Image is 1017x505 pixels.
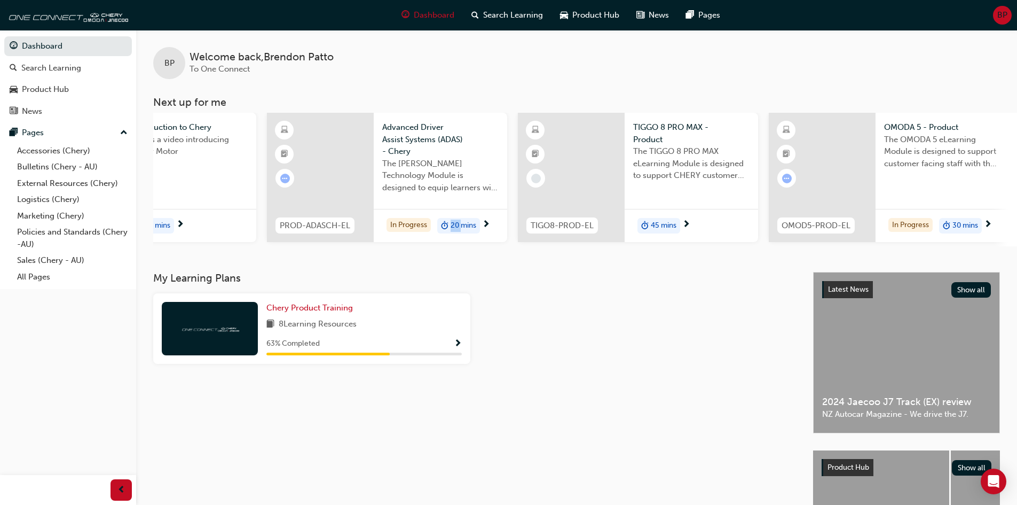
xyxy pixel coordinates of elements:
[769,113,1009,242] a: OMOD5-PROD-ELOMODA 5 - ProductThe OMODA 5 eLearning Module is designed to support customer facing...
[822,408,991,421] span: NZ Autocar Magazine - We drive the J7.
[280,174,290,183] span: learningRecordVerb_ATTEMPT-icon
[393,4,463,26] a: guage-iconDashboard
[267,113,507,242] a: PROD-ADASCH-ELAdvanced Driver Assist Systems (ADAS) - CheryThe [PERSON_NAME] Technology Module is...
[4,123,132,143] button: Pages
[180,323,239,333] img: oneconnect
[13,159,132,175] a: Bulletins (Chery - AU)
[628,4,677,26] a: news-iconNews
[164,57,175,69] span: BP
[10,85,18,95] span: car-icon
[822,459,991,476] a: Product HubShow all
[981,469,1006,494] div: Open Intercom Messenger
[190,64,250,74] span: To One Connect
[463,4,551,26] a: search-iconSearch Learning
[13,208,132,224] a: Marketing (Chery)
[13,191,132,208] a: Logistics (Chery)
[531,174,541,183] span: learningRecordVerb_NONE-icon
[266,338,320,350] span: 63 % Completed
[13,143,132,159] a: Accessories (Chery)
[10,42,18,51] span: guage-icon
[153,272,796,284] h3: My Learning Plans
[677,4,729,26] a: pages-iconPages
[131,134,248,158] span: This is a video introducing Chery Motor
[952,460,992,476] button: Show all
[827,463,869,472] span: Product Hub
[5,4,128,26] img: oneconnect
[884,134,1000,170] span: The OMODA 5 eLearning Module is designed to support customer facing staff with the product and sa...
[813,272,1000,433] a: Latest NewsShow all2024 Jaecoo J7 Track (EX) reviewNZ Autocar Magazine - We drive the J7.
[281,147,288,161] span: booktick-icon
[10,128,18,138] span: pages-icon
[13,175,132,192] a: External Resources (Chery)
[888,218,933,232] div: In Progress
[633,145,750,182] span: The TIGGO 8 PRO MAX eLearning Module is designed to support CHERY customer facing staff with the ...
[532,147,539,161] span: booktick-icon
[4,36,132,56] a: Dashboard
[636,9,644,22] span: news-icon
[454,337,462,351] button: Show Progress
[828,285,869,294] span: Latest News
[136,96,1017,108] h3: Next up for me
[451,220,476,232] span: 20 mins
[822,396,991,408] span: 2024 Jaecoo J7 Track (EX) review
[10,107,18,116] span: news-icon
[572,9,619,21] span: Product Hub
[560,9,568,22] span: car-icon
[633,121,750,145] span: TIGGO 8 PRO MAX - Product
[997,9,1007,21] span: BP
[266,303,353,313] span: Chery Product Training
[382,158,499,194] span: The [PERSON_NAME] Technology Module is designed to equip learners with essential knowledge about ...
[641,219,649,233] span: duration-icon
[551,4,628,26] a: car-iconProduct Hub
[281,123,288,137] span: learningResourceType_ELEARNING-icon
[783,123,790,137] span: learningResourceType_ELEARNING-icon
[266,302,357,314] a: Chery Product Training
[22,83,69,96] div: Product Hub
[387,218,431,232] div: In Progress
[131,121,248,134] span: Introduction to Chery
[531,220,594,232] span: TIGO8-PROD-EL
[13,252,132,269] a: Sales (Chery - AU)
[782,220,850,232] span: OMOD5-PROD-EL
[884,121,1000,134] span: OMODA 5 - Product
[149,220,170,232] span: 6 mins
[441,219,448,233] span: duration-icon
[401,9,409,22] span: guage-icon
[651,220,676,232] span: 45 mins
[266,318,274,331] span: book-icon
[649,9,669,21] span: News
[10,64,17,73] span: search-icon
[993,6,1012,25] button: BP
[822,281,991,298] a: Latest NewsShow all
[13,224,132,252] a: Policies and Standards (Chery -AU)
[117,484,125,497] span: prev-icon
[686,9,694,22] span: pages-icon
[682,220,690,230] span: next-icon
[952,220,978,232] span: 30 mins
[382,121,499,158] span: Advanced Driver Assist Systems (ADAS) - Chery
[782,174,792,183] span: learningRecordVerb_ATTEMPT-icon
[951,282,991,298] button: Show all
[698,9,720,21] span: Pages
[783,147,790,161] span: booktick-icon
[120,126,128,140] span: up-icon
[280,220,350,232] span: PROD-ADASCH-EL
[279,318,357,331] span: 8 Learning Resources
[13,269,132,285] a: All Pages
[21,62,81,74] div: Search Learning
[22,105,42,118] div: News
[414,9,454,21] span: Dashboard
[4,34,132,123] button: DashboardSearch LearningProduct HubNews
[4,58,132,78] a: Search Learning
[4,80,132,99] a: Product Hub
[471,9,479,22] span: search-icon
[483,9,543,21] span: Search Learning
[482,220,490,230] span: next-icon
[532,123,539,137] span: learningResourceType_ELEARNING-icon
[190,51,334,64] span: Welcome back , Brendon Patto
[176,220,184,230] span: next-icon
[22,127,44,139] div: Pages
[984,220,992,230] span: next-icon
